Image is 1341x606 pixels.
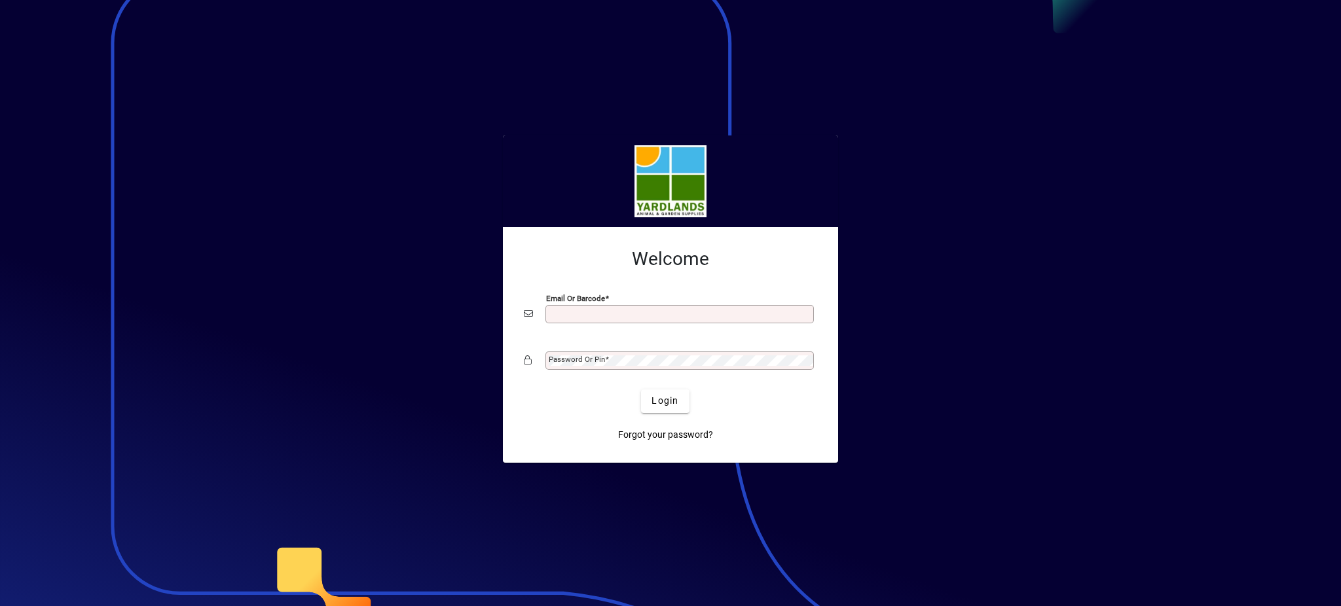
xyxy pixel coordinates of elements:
[652,394,678,408] span: Login
[613,423,718,447] a: Forgot your password?
[618,428,713,442] span: Forgot your password?
[546,293,605,302] mat-label: Email or Barcode
[549,355,605,364] mat-label: Password or Pin
[524,248,817,270] h2: Welcome
[641,389,689,413] button: Login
